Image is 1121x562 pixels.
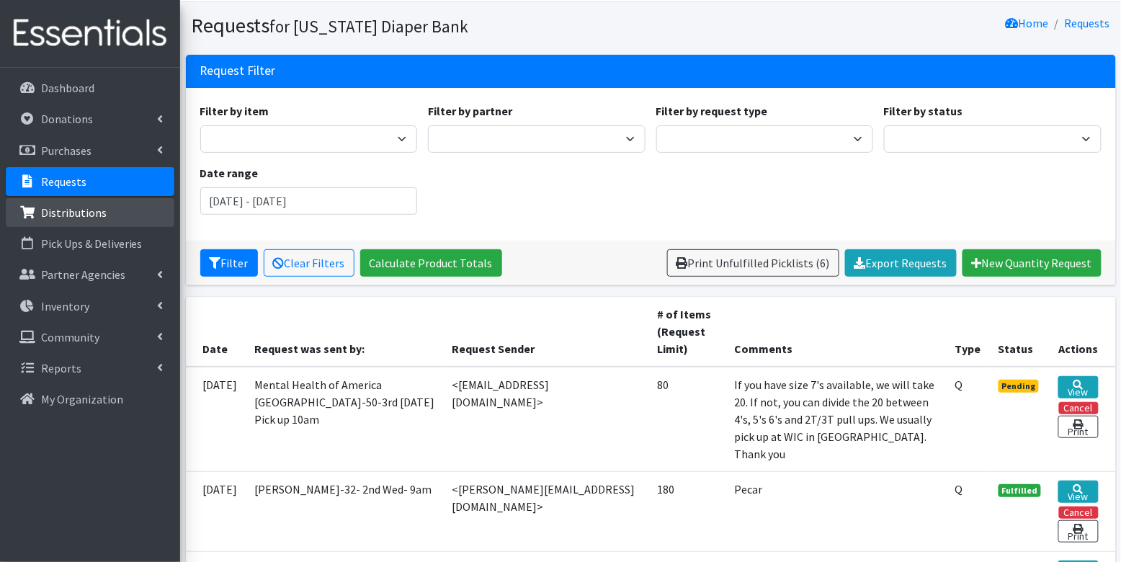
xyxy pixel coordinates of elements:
[41,267,125,282] p: Partner Agencies
[186,297,246,367] th: Date
[186,471,246,551] td: [DATE]
[200,249,258,277] button: Filter
[264,249,354,277] a: Clear Filters
[6,385,174,414] a: My Organization
[955,482,963,496] abbr: Quantity
[6,73,174,102] a: Dashboard
[41,236,143,251] p: Pick Ups & Deliveries
[1065,16,1110,30] a: Requests
[41,143,91,158] p: Purchases
[1059,402,1099,414] button: Cancel
[186,367,246,472] td: [DATE]
[41,392,123,406] p: My Organization
[1058,376,1098,398] a: View
[270,16,469,37] small: for [US_STATE] Diaper Bank
[41,174,86,189] p: Requests
[725,297,947,367] th: Comments
[192,13,646,38] h1: Requests
[6,229,174,258] a: Pick Ups & Deliveries
[444,471,649,551] td: <[PERSON_NAME][EMAIL_ADDRESS][DOMAIN_NAME]>
[200,63,276,79] h3: Request Filter
[963,249,1102,277] a: New Quantity Request
[41,112,93,126] p: Donations
[656,102,768,120] label: Filter by request type
[1006,16,1049,30] a: Home
[999,380,1040,393] span: Pending
[884,102,963,120] label: Filter by status
[999,484,1042,497] span: Fulfilled
[200,102,269,120] label: Filter by item
[444,297,649,367] th: Request Sender
[648,367,725,472] td: 80
[41,361,81,375] p: Reports
[246,471,444,551] td: [PERSON_NAME]-32- 2nd Wed- 9am
[6,198,174,227] a: Distributions
[41,81,94,95] p: Dashboard
[1050,297,1115,367] th: Actions
[246,297,444,367] th: Request was sent by:
[725,367,947,472] td: If you have size 7's available, we will take 20. If not, you can divide the 20 between 4's, 5's 6...
[444,367,649,472] td: <[EMAIL_ADDRESS][DOMAIN_NAME]>
[1058,416,1098,438] a: Print
[947,297,990,367] th: Type
[41,299,89,313] p: Inventory
[990,297,1050,367] th: Status
[41,330,99,344] p: Community
[1058,481,1098,503] a: View
[6,9,174,58] img: HumanEssentials
[845,249,957,277] a: Export Requests
[200,187,418,215] input: January 1, 2011 - December 31, 2011
[648,471,725,551] td: 180
[1059,507,1099,519] button: Cancel
[6,136,174,165] a: Purchases
[41,205,107,220] p: Distributions
[6,260,174,289] a: Partner Agencies
[246,367,444,472] td: Mental Health of America [GEOGRAPHIC_DATA]-50-3rd [DATE] Pick up 10am
[725,471,947,551] td: Pecar
[667,249,839,277] a: Print Unfulfilled Picklists (6)
[360,249,502,277] a: Calculate Product Totals
[200,164,259,182] label: Date range
[428,102,512,120] label: Filter by partner
[6,292,174,321] a: Inventory
[1058,520,1098,543] a: Print
[955,378,963,392] abbr: Quantity
[6,323,174,352] a: Community
[648,297,725,367] th: # of Items (Request Limit)
[6,167,174,196] a: Requests
[6,354,174,383] a: Reports
[6,104,174,133] a: Donations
